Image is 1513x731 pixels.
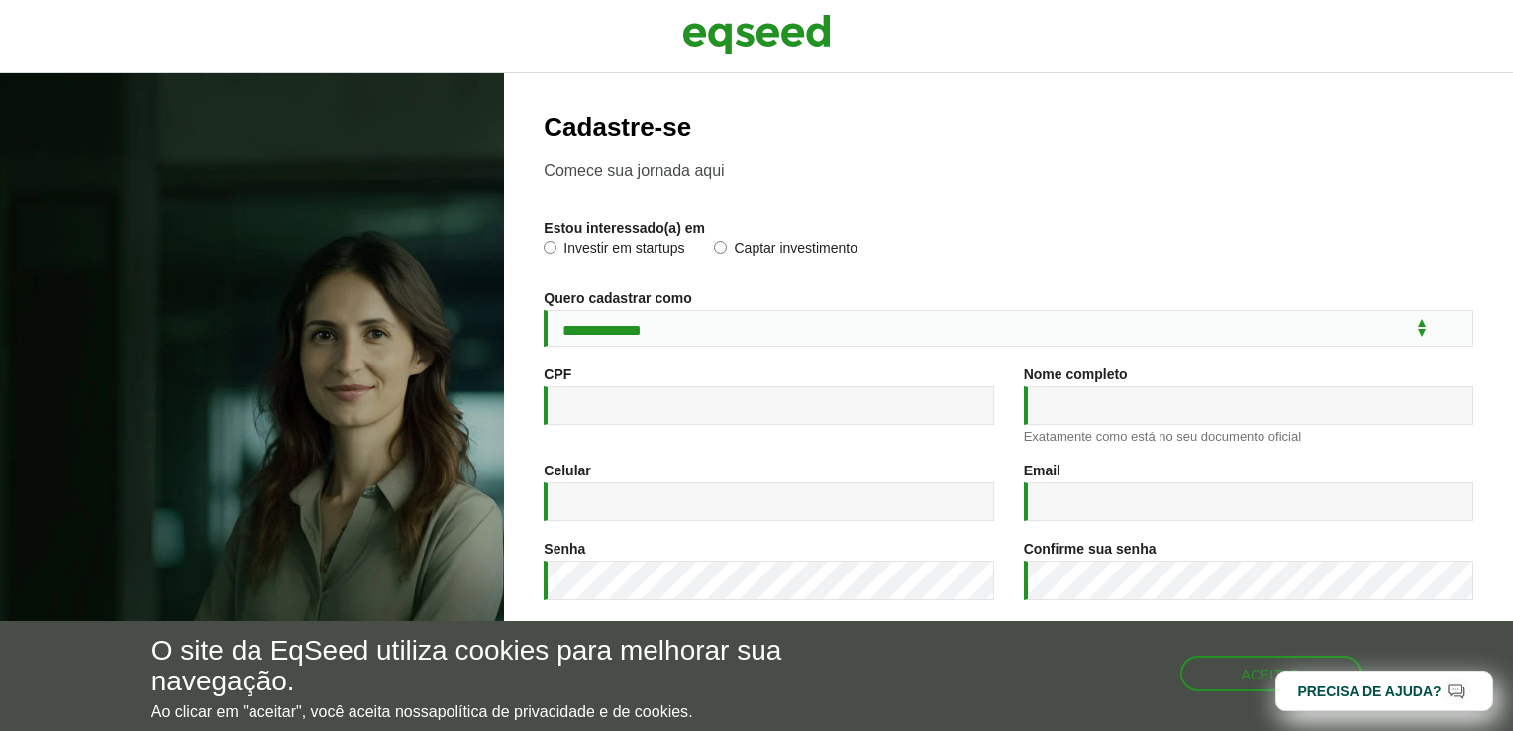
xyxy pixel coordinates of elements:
input: Captar investimento [714,241,727,254]
h5: O site da EqSeed utiliza cookies para melhorar sua navegação. [151,636,877,697]
img: EqSeed Logo [682,10,831,59]
a: política de privacidade e de cookies [438,704,689,720]
label: Confirme sua senha [1024,542,1157,556]
label: Captar investimento [714,241,857,261]
div: Exatamente como está no seu documento oficial [1024,430,1473,443]
input: Investir em startups [544,241,556,254]
label: CPF [544,367,571,381]
label: Nome completo [1024,367,1128,381]
label: Email [1024,464,1060,477]
label: Estou interessado(a) em [544,221,705,235]
label: Celular [544,464,590,477]
p: Ao clicar em "aceitar", você aceita nossa . [151,702,877,721]
h2: Cadastre-se [544,113,1473,142]
p: Comece sua jornada aqui [544,161,1473,180]
button: Aceitar [1180,656,1362,691]
label: Quero cadastrar como [544,291,691,305]
label: Investir em startups [544,241,684,261]
label: Senha [544,542,585,556]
